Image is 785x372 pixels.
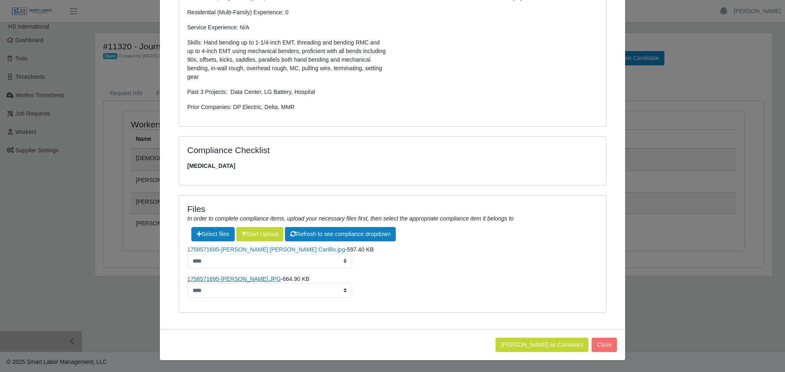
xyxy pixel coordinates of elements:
[187,145,457,155] h4: Compliance Checklist
[285,227,396,241] button: Refresh to see compliance dropdown
[187,245,598,268] li: -
[187,275,598,298] li: -
[187,88,386,96] p: Past 3 Projects: Data Center, LG Battery, Hospital
[191,227,235,241] span: Select files
[187,215,514,222] i: In order to complete compliance items, upload your necessary files first, then select the appropr...
[187,162,598,170] span: [MEDICAL_DATA]
[187,38,386,81] p: Skills: Hand bending up to 1-1/4-inch EMT, threading and bending RMC and up to 4-inch EMT using m...
[187,246,345,253] a: 1758571695-[PERSON_NAME] [PERSON_NAME] Carilllo.jpg
[187,23,386,32] p: Service Experience: N/A
[187,276,281,282] a: 1758571695-[PERSON_NAME].JPG
[187,103,386,111] p: Prior Companies: DP Electric, Delta, MMR
[187,204,598,214] h4: Files
[236,227,284,241] button: Start Upload
[347,246,374,253] span: 597.40 KB
[283,276,309,282] span: 664.90 KB
[592,338,617,352] button: Close
[496,338,588,352] button: [PERSON_NAME] as Compliant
